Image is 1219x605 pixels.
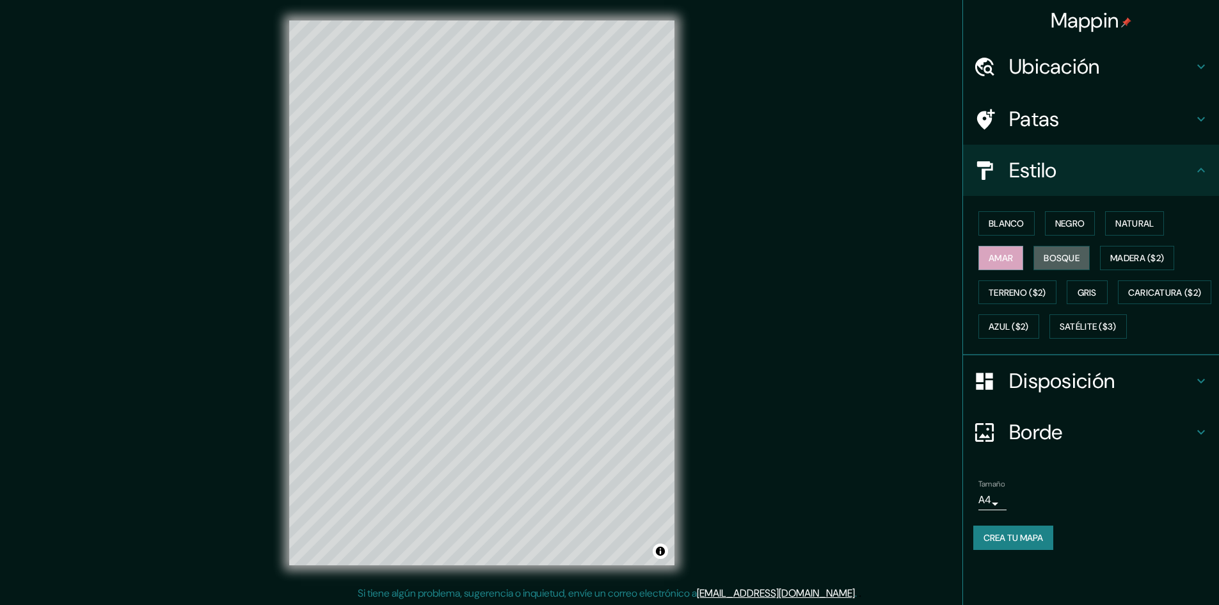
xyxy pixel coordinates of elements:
[1045,211,1096,236] button: Negro
[963,41,1219,92] div: Ubicación
[978,493,991,506] font: A4
[855,586,857,600] font: .
[653,544,668,559] button: Activar o desactivar atribución
[1060,321,1117,333] font: Satélite ($3)
[1009,367,1115,394] font: Disposición
[1078,287,1097,298] font: Gris
[989,287,1046,298] font: Terreno ($2)
[358,586,697,600] font: Si tiene algún problema, sugerencia o inquietud, envíe un correo electrónico a
[1009,157,1057,184] font: Estilo
[1009,53,1100,80] font: Ubicación
[978,280,1056,305] button: Terreno ($2)
[1100,246,1174,270] button: Madera ($2)
[978,490,1007,510] div: A4
[1105,555,1205,591] iframe: Lanzador de widgets de ayuda
[1051,7,1119,34] font: Mappin
[1009,106,1060,133] font: Patas
[963,355,1219,407] div: Disposición
[1033,246,1090,270] button: Bosque
[1009,419,1063,446] font: Borde
[697,586,855,600] a: [EMAIL_ADDRESS][DOMAIN_NAME]
[989,321,1029,333] font: Azul ($2)
[978,479,1005,489] font: Tamaño
[978,246,1023,270] button: Amar
[1049,314,1127,339] button: Satélite ($3)
[1055,218,1085,229] font: Negro
[1105,211,1164,236] button: Natural
[973,526,1053,550] button: Crea tu mapa
[1110,252,1164,264] font: Madera ($2)
[1044,252,1080,264] font: Bosque
[984,532,1043,544] font: Crea tu mapa
[1118,280,1212,305] button: Caricatura ($2)
[989,252,1013,264] font: Amar
[978,211,1035,236] button: Blanco
[963,407,1219,458] div: Borde
[989,218,1024,229] font: Blanco
[978,314,1039,339] button: Azul ($2)
[963,145,1219,196] div: Estilo
[1115,218,1154,229] font: Natural
[1067,280,1108,305] button: Gris
[1121,17,1131,28] img: pin-icon.png
[1128,287,1202,298] font: Caricatura ($2)
[859,586,861,600] font: .
[963,93,1219,145] div: Patas
[857,586,859,600] font: .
